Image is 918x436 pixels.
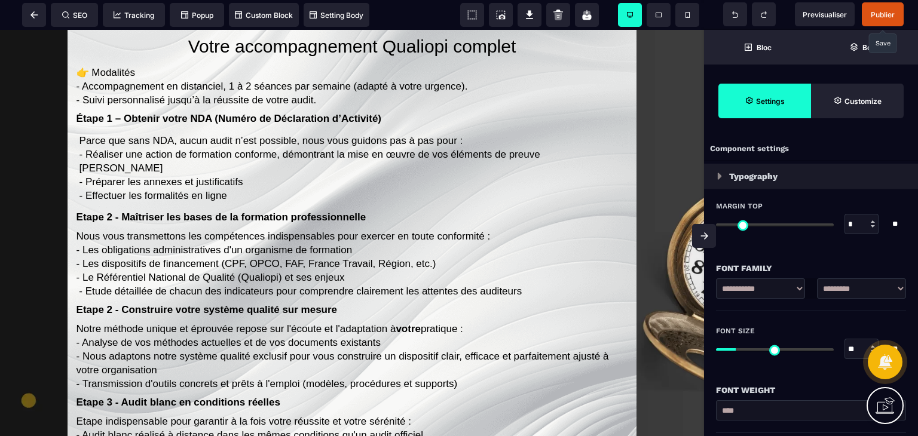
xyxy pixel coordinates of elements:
[811,84,904,118] span: Open Style Manager
[716,383,906,397] div: Font Weight
[757,43,772,52] strong: Bloc
[62,11,87,20] span: SEO
[795,2,855,26] span: Preview
[76,1,628,33] h2: Votre accompagnement Qualiopi complet
[862,43,880,52] strong: Body
[803,10,847,19] span: Previsualiser
[756,97,785,106] strong: Settings
[729,169,778,183] p: Typography
[235,11,293,20] span: Custom Block
[76,196,628,271] text: Nous vous transmettons les compétences indispensables pour exercer en toute conformité : - Les ob...
[76,364,628,382] text: Etape 3 - Audit blanc en conditions réelles
[716,261,906,275] div: Font Family
[718,84,811,118] span: Settings
[76,271,628,289] text: Etape 2 - Construire votre système qualité sur mesure
[871,10,895,19] span: Publier
[310,11,363,20] span: Setting Body
[704,137,918,161] div: Component settings
[76,101,628,176] text: Parce que sans NDA, aucun audit n’est possible, nous vous guidons pas à pas pour : - Réaliser une...
[716,201,763,211] span: Margin Top
[489,3,513,27] span: Screenshot
[811,30,918,65] span: Open Layer Manager
[76,33,628,80] text: 👉 Modalités - Accompagnement en distanciel, 1 à 2 séances par semaine (adapté à votre urgence). -...
[76,80,628,98] text: Étape 1 – Obtenir votre NDA (Numéro de Déclaration d’Activité)
[114,11,154,20] span: Tracking
[76,289,628,364] text: Notre méthode unique et éprouvée repose sur l'écoute et l'adaptation à pratique : - Analyse de vo...
[844,97,882,106] strong: Customize
[717,173,722,180] img: loading
[76,179,628,196] text: Etape 2 - Maîtriser les bases de la formation professionnelle
[181,11,213,20] span: Popup
[704,30,811,65] span: Open Blocks
[460,3,484,27] span: View components
[396,293,421,305] b: votre
[716,326,755,336] span: Font Size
